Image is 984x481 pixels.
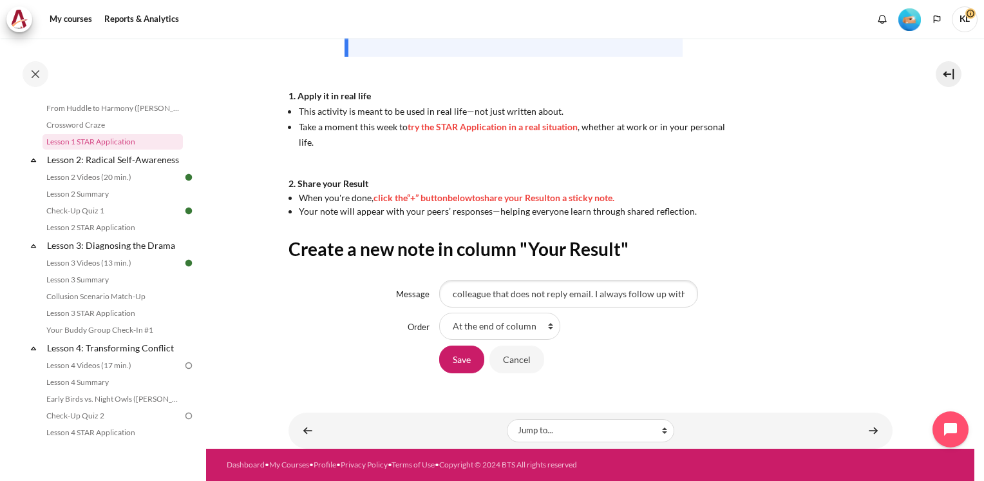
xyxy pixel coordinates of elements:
[227,459,625,471] div: • • • • •
[43,203,183,219] a: Check-Up Quiz 1
[289,178,368,189] strong: 2. Share your Result
[27,239,40,252] span: Collapse
[408,121,578,132] span: try the STAR Application in a real situation
[341,460,388,469] a: Privacy Policy
[299,121,725,148] span: Take a moment this week to , whether at work or in your personal life.
[43,408,183,424] a: Check-Up Quiz 2
[289,90,371,101] strong: 1. Apply it in real life
[439,346,484,373] input: Save
[407,192,448,203] span: “+” button
[45,237,183,254] a: Lesson 3: Diagnosing the Drama
[227,460,265,469] a: Dashboard
[183,205,194,217] img: Done
[45,339,183,357] a: Lesson 4: Transforming Conflict
[269,460,309,469] a: My Courses
[448,192,472,203] span: below
[183,410,194,422] img: To do
[100,6,184,32] a: Reports & Analytics
[10,10,28,29] img: Architeck
[898,8,921,31] img: Level #2
[873,10,892,29] div: Show notification window with no new notifications
[314,460,336,469] a: Profile
[45,6,97,32] a: My courses
[43,358,183,373] a: Lesson 4 Videos (17 min.)
[27,342,40,355] span: Collapse
[952,6,978,32] span: KL
[550,192,614,203] span: on a sticky note.
[43,306,183,321] a: Lesson 3 STAR Application
[43,322,183,338] a: Your Buddy Group Check-In #1
[183,172,194,183] img: Done
[45,442,183,473] a: Lesson 5: Turning My Job Outward
[183,257,194,269] img: Done
[27,153,40,166] span: Collapse
[299,106,563,117] span: This activity is meant to be used in real life—not just written about.
[299,206,697,217] span: Your note will appear with your peers’ responses—helping everyone learn through shared reflection.
[43,289,183,304] a: Collusion Scenario Match-Up
[860,418,886,443] a: Lesson 2 Videos (20 min.) ►
[299,192,374,203] span: When you're done,
[898,7,921,31] div: Level #2
[893,7,926,31] a: Level #2
[396,289,430,299] label: Message
[374,192,407,203] span: click the
[43,255,183,271] a: Lesson 3 Videos (13 min.)
[183,360,194,371] img: To do
[927,10,947,29] button: Languages
[489,346,544,373] input: Cancel
[392,460,435,469] a: Terms of Use
[289,237,893,260] h2: Create a new note in column "Your Result"
[43,375,183,390] a: Lesson 4 Summary
[480,192,550,203] span: share your Result
[295,418,321,443] a: ◄ Crossword Craze
[43,425,183,440] a: Lesson 4 STAR Application
[43,186,183,202] a: Lesson 2 Summary
[6,6,39,32] a: Architeck Architeck
[43,220,183,235] a: Lesson 2 STAR Application
[45,151,183,168] a: Lesson 2: Radical Self-Awareness
[43,117,183,133] a: Crossword Craze
[43,272,183,288] a: Lesson 3 Summary
[43,391,183,407] a: Early Birds vs. Night Owls ([PERSON_NAME]'s Story)
[43,170,183,185] a: Lesson 2 Videos (20 min.)
[472,192,480,203] span: to
[408,322,430,332] label: Order
[952,6,978,32] a: User menu
[439,460,577,469] a: Copyright © 2024 BTS All rights reserved
[43,134,183,150] a: Lesson 1 STAR Application
[43,101,183,116] a: From Huddle to Harmony ([PERSON_NAME]'s Story)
